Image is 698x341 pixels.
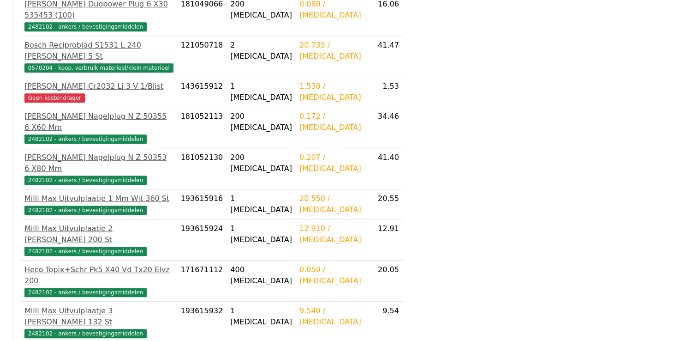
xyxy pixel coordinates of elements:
td: 181052113 [177,107,227,148]
div: 1 [MEDICAL_DATA] [230,223,292,245]
div: [PERSON_NAME] Nagelplug N Z 50355 6 X60 Mm [24,111,173,133]
div: 1.530 / [MEDICAL_DATA] [299,81,361,103]
div: [PERSON_NAME] Cr2032 Li 3 V 1/Blist [24,81,173,92]
div: 400 [MEDICAL_DATA] [230,264,292,286]
div: 9.540 / [MEDICAL_DATA] [299,305,361,328]
div: 200 [MEDICAL_DATA] [230,111,292,133]
div: 200 [MEDICAL_DATA] [230,152,292,174]
div: 0.207 / [MEDICAL_DATA] [299,152,361,174]
a: Heco Topix+Schr Pk5 X40 Vd Tx20 Elvz 2002482102 - ankers / bevestigingsmiddelen [24,264,173,298]
div: Heco Topix+Schr Pk5 X40 Vd Tx20 Elvz 200 [24,264,173,286]
div: 1 [MEDICAL_DATA] [230,193,292,215]
span: 2482102 - ankers / bevestigingsmiddelen [24,134,147,144]
a: [PERSON_NAME] Nagelplug N Z 50353 6 X80 Mm2482102 - ankers / bevestigingsmiddelen [24,152,173,185]
div: 1 [MEDICAL_DATA] [230,305,292,328]
td: 12.91 [365,219,403,261]
td: 193615924 [177,219,227,261]
div: 20.550 / [MEDICAL_DATA] [299,193,361,215]
td: 193615916 [177,189,227,219]
div: Milli Max Uitvulplaatje 1 Mm Wit 360 St [24,193,173,204]
span: 2482102 - ankers / bevestigingsmiddelen [24,329,147,338]
td: 20.05 [365,261,403,302]
td: 34.46 [365,107,403,148]
div: Milli Max Uitvulplaatje 3 [PERSON_NAME] 132 St [24,305,173,328]
td: 41.47 [365,36,403,77]
a: Bosch Reciproblad S1531 L 240 [PERSON_NAME] 5 St0570204 - koop, verbruik materieel/klein materieel [24,40,173,73]
div: 0.050 / [MEDICAL_DATA] [299,264,361,286]
a: [PERSON_NAME] Nagelplug N Z 50355 6 X60 Mm2482102 - ankers / bevestigingsmiddelen [24,111,173,144]
td: 20.55 [365,189,403,219]
td: 41.40 [365,148,403,189]
span: 2482102 - ankers / bevestigingsmiddelen [24,22,147,31]
div: Milli Max Uitvulplaatje 2 [PERSON_NAME] 200 St [24,223,173,245]
div: 1 [MEDICAL_DATA] [230,81,292,103]
span: 2482102 - ankers / bevestigingsmiddelen [24,247,147,256]
div: 12.910 / [MEDICAL_DATA] [299,223,361,245]
div: 0.172 / [MEDICAL_DATA] [299,111,361,133]
div: 20.735 / [MEDICAL_DATA] [299,40,361,62]
span: 0570204 - koop, verbruik materieel/klein materieel [24,63,173,73]
td: 181052130 [177,148,227,189]
td: 171671112 [177,261,227,302]
a: Milli Max Uitvulplaatje 2 [PERSON_NAME] 200 St2482102 - ankers / bevestigingsmiddelen [24,223,173,256]
a: [PERSON_NAME] Cr2032 Li 3 V 1/BlistGeen kostendrager [24,81,173,103]
a: Milli Max Uitvulplaatje 3 [PERSON_NAME] 132 St2482102 - ankers / bevestigingsmiddelen [24,305,173,339]
span: 2482102 - ankers / bevestigingsmiddelen [24,176,147,185]
div: [PERSON_NAME] Nagelplug N Z 50353 6 X80 Mm [24,152,173,174]
span: 2482102 - ankers / bevestigingsmiddelen [24,288,147,297]
span: 2482102 - ankers / bevestigingsmiddelen [24,206,147,215]
td: 121050718 [177,36,227,77]
div: Bosch Reciproblad S1531 L 240 [PERSON_NAME] 5 St [24,40,173,62]
td: 143615912 [177,77,227,107]
a: Milli Max Uitvulplaatje 1 Mm Wit 360 St2482102 - ankers / bevestigingsmiddelen [24,193,173,215]
span: Geen kostendrager [24,93,85,103]
td: 1.53 [365,77,403,107]
div: 2 [MEDICAL_DATA] [230,40,292,62]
